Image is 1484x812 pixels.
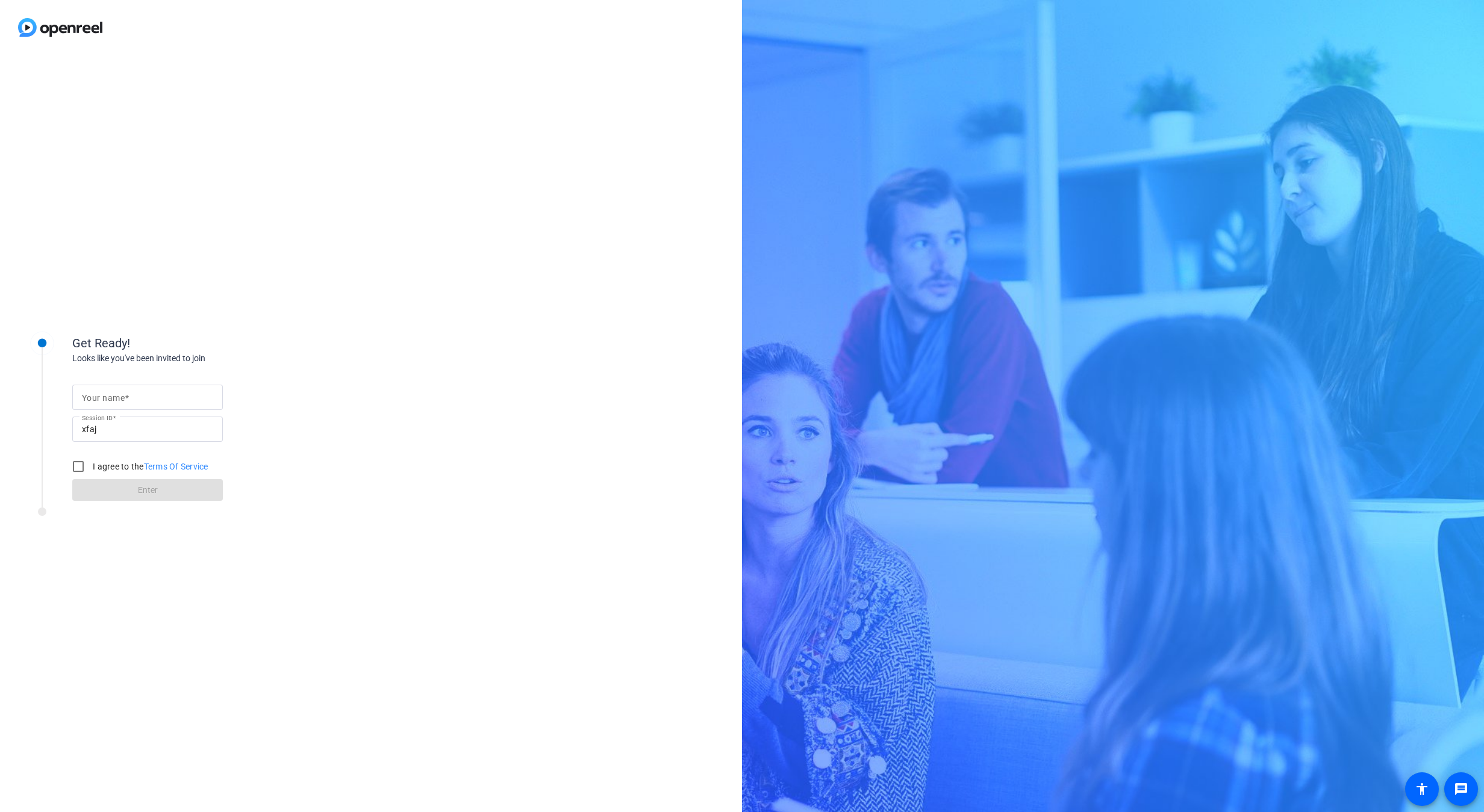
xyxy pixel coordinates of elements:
div: Looks like you've been invited to join [72,352,313,365]
mat-label: Your name [82,393,125,403]
a: Terms Of Service [144,462,208,471]
mat-icon: message [1454,782,1468,796]
label: I agree to the [90,460,208,473]
div: Get Ready! [72,334,313,352]
mat-label: Session ID [82,414,113,421]
mat-icon: accessibility [1415,782,1429,796]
